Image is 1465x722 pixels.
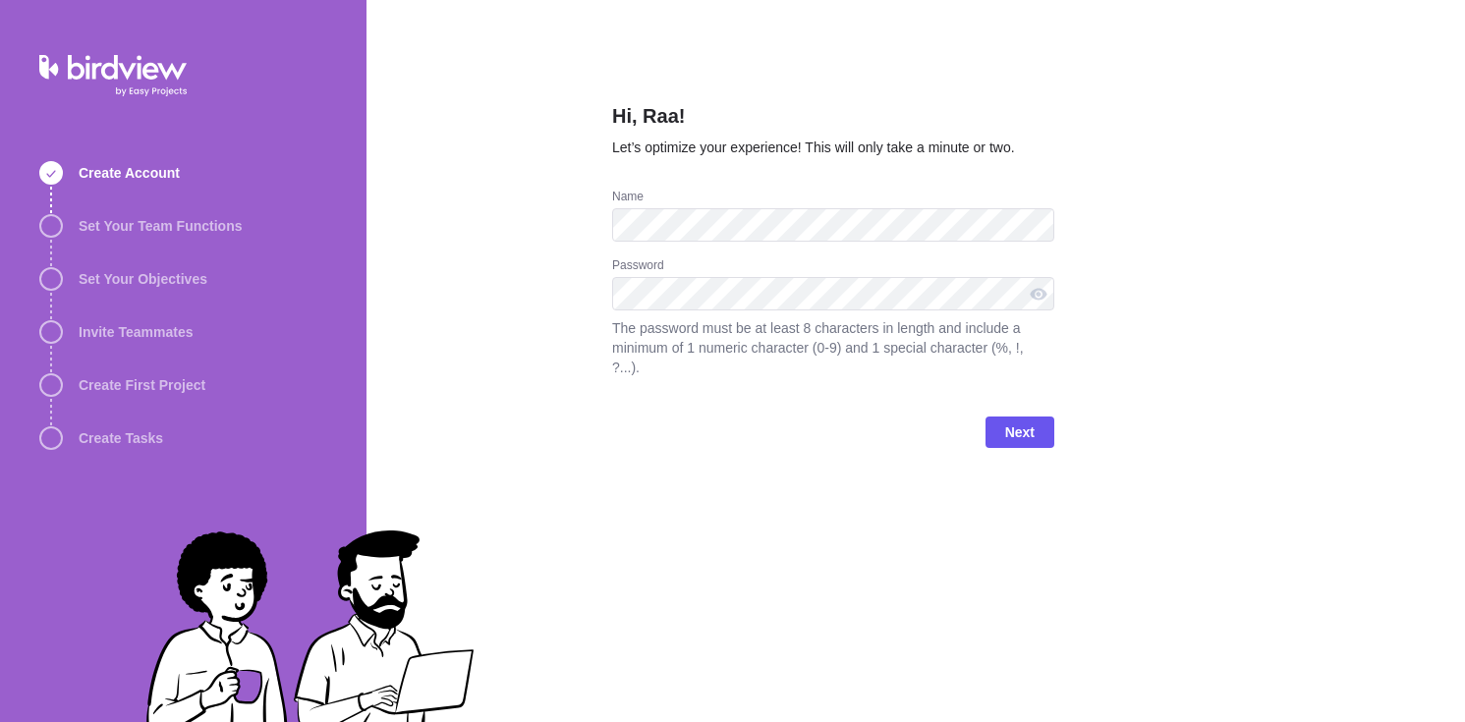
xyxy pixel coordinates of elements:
[1005,420,1035,444] span: Next
[612,139,1015,155] span: Let’s optimize your experience! This will only take a minute or two.
[612,102,1054,138] h2: Hi, Raa!
[79,216,242,236] span: Set Your Team Functions
[612,189,1054,208] div: Name
[986,417,1054,448] span: Next
[79,375,205,395] span: Create First Project
[612,257,1054,277] div: Password
[79,428,163,448] span: Create Tasks
[79,322,193,342] span: Invite Teammates
[79,269,207,289] span: Set Your Objectives
[612,318,1054,377] span: The password must be at least 8 characters in length and include a minimum of 1 numeric character...
[79,163,180,183] span: Create Account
